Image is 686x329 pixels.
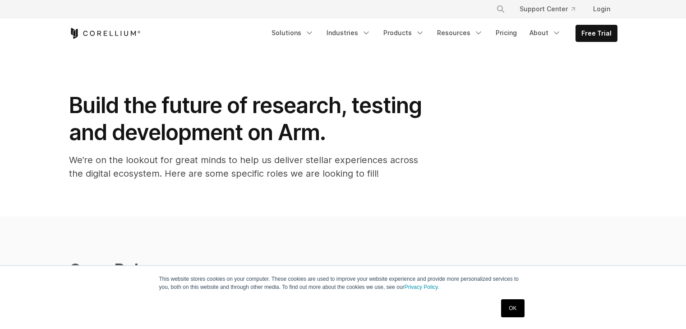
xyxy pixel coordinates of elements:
h1: Build the future of research, testing and development on Arm. [69,92,430,146]
a: Privacy Policy. [405,284,439,290]
a: Corellium Home [69,28,141,39]
a: Pricing [490,25,522,41]
button: Search [493,1,509,17]
a: Resources [432,25,488,41]
p: This website stores cookies on your computer. These cookies are used to improve your website expe... [159,275,527,291]
div: Navigation Menu [266,25,617,42]
h2: Open Roles [69,260,476,279]
a: Industries [321,25,376,41]
div: Navigation Menu [485,1,617,17]
a: Products [378,25,430,41]
p: We’re on the lookout for great minds to help us deliver stellar experiences across the digital ec... [69,153,430,180]
a: Free Trial [576,25,617,41]
a: About [524,25,566,41]
a: Login [586,1,617,17]
a: Solutions [266,25,319,41]
a: OK [501,299,524,317]
a: Support Center [512,1,582,17]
